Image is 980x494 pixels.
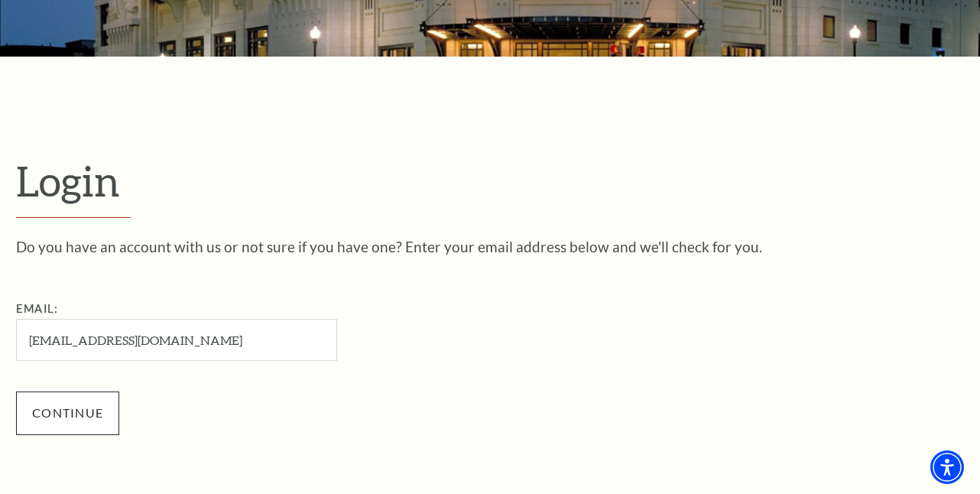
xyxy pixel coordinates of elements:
[16,302,58,315] label: Email:
[930,450,964,484] div: Accessibility Menu
[16,239,964,254] p: Do you have an account with us or not sure if you have one? Enter your email address below and we...
[16,156,120,205] span: Login
[16,392,119,434] input: Submit button
[16,319,337,361] input: Required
